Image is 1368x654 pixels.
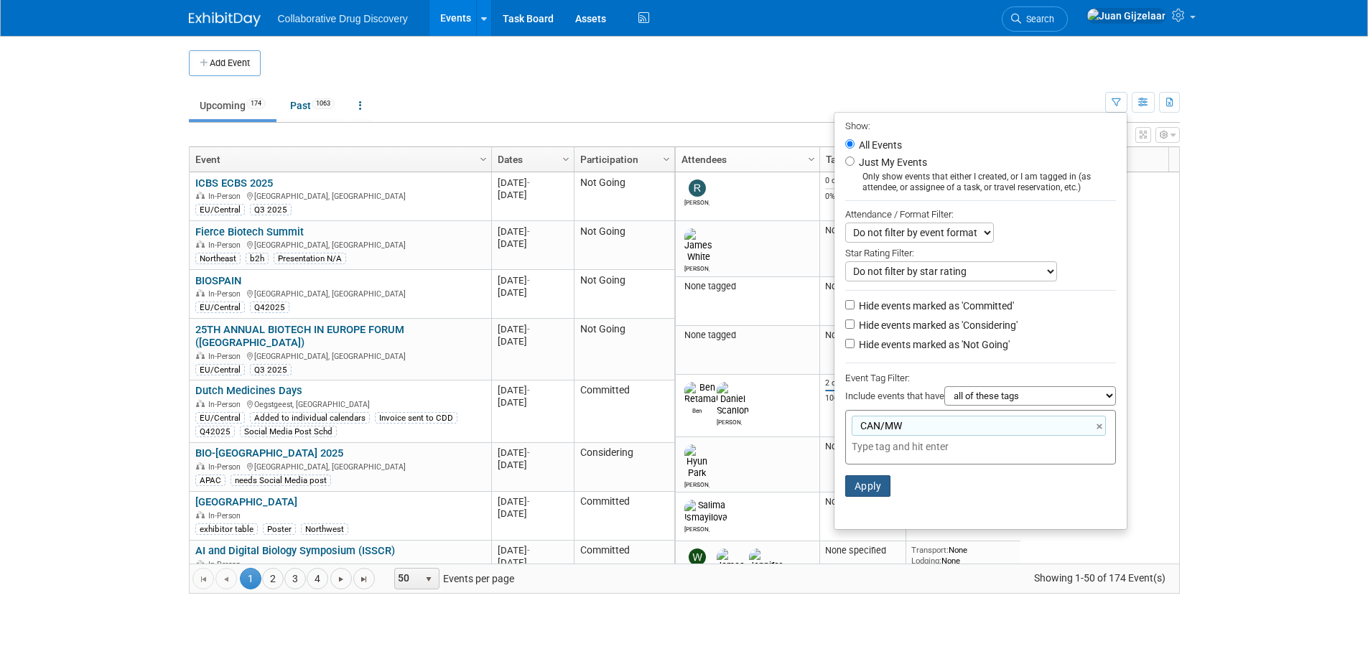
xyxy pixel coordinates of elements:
[195,190,485,202] div: [GEOGRAPHIC_DATA], [GEOGRAPHIC_DATA]
[208,400,245,409] span: In-Person
[189,50,261,76] button: Add Event
[684,523,709,533] div: Salima Ismayilova
[825,176,900,186] div: 0 of 1 Complete
[195,384,302,397] a: Dutch Medicines Days
[717,382,749,416] img: Daniel Scanlon
[845,386,1116,410] div: Include events that have
[852,439,1053,454] input: Type tag and hit enter
[353,568,375,589] a: Go to the last page
[246,253,269,264] div: b2h
[527,324,530,335] span: -
[215,568,237,589] a: Go to the previous page
[1097,419,1106,435] a: ×
[845,475,891,497] button: Apply
[279,92,345,119] a: Past1063
[498,447,567,459] div: [DATE]
[195,364,245,375] div: EU/Central
[208,192,245,201] span: In-Person
[574,221,674,270] td: Not Going
[195,274,241,287] a: BIOSPAIN
[689,548,706,566] img: William Wright
[574,319,674,380] td: Not Going
[195,302,245,313] div: EU/Central
[330,568,352,589] a: Go to the next page
[527,275,530,286] span: -
[195,447,343,459] a: BIO‑[GEOGRAPHIC_DATA] 2025
[195,460,485,472] div: [GEOGRAPHIC_DATA], [GEOGRAPHIC_DATA]
[681,147,810,172] a: Attendees
[335,574,347,585] span: Go to the next page
[358,574,370,585] span: Go to the last page
[376,568,529,589] span: Events per page
[574,172,674,221] td: Not Going
[574,270,674,319] td: Not Going
[263,523,296,535] div: Poster
[856,155,927,169] label: Just My Events
[208,289,245,299] span: In-Person
[195,475,225,486] div: APAC
[825,192,900,202] div: 0%
[684,228,712,263] img: James White
[195,147,482,172] a: Event
[195,495,297,508] a: [GEOGRAPHIC_DATA]
[684,197,709,206] div: Renate Baker
[196,289,205,296] img: In-Person Event
[475,147,491,169] a: Column Settings
[423,574,434,585] span: select
[826,147,896,172] a: Tasks
[195,177,273,190] a: ICBS ECBS 2025
[196,511,205,518] img: In-Person Event
[189,92,276,119] a: Upcoming174
[208,560,245,569] span: In-Person
[574,492,674,541] td: Committed
[278,13,408,24] span: Collaborative Drug Discovery
[911,556,941,566] span: Lodging:
[661,154,672,165] span: Column Settings
[527,385,530,396] span: -
[478,154,489,165] span: Column Settings
[498,225,567,238] div: [DATE]
[1020,568,1178,588] span: Showing 1-50 of 174 Event(s)
[240,426,337,437] div: Social Media Post Schd
[527,447,530,458] span: -
[498,147,564,172] a: Dates
[246,98,266,109] span: 174
[825,496,900,508] div: None specified
[684,500,727,523] img: Salima Ismayilova
[498,556,567,569] div: [DATE]
[845,243,1116,261] div: Star Rating Filter:
[804,147,819,169] a: Column Settings
[825,378,900,388] div: 2 of 2 Complete
[684,382,718,405] img: Ben Retamal
[498,508,567,520] div: [DATE]
[845,116,1116,134] div: Show:
[195,412,245,424] div: EU/Central
[825,225,900,236] div: None specified
[498,335,567,347] div: [DATE]
[195,350,485,362] div: [GEOGRAPHIC_DATA], [GEOGRAPHIC_DATA]
[749,548,782,583] img: Jennifer Drake
[681,281,814,292] div: None tagged
[717,416,742,426] div: Daniel Scanlon
[195,544,395,557] a: AI and Digital Biology Symposium (ISSCR)
[498,544,567,556] div: [DATE]
[312,98,335,109] span: 1063
[681,330,814,341] div: None tagged
[1087,8,1166,24] img: Juan Gijzelaar
[856,318,1018,332] label: Hide events marked as 'Considering'
[689,179,706,197] img: Renate Baker
[1002,6,1068,32] a: Search
[284,568,306,589] a: 3
[498,323,567,335] div: [DATE]
[684,479,709,488] div: Hyun Park
[197,574,209,585] span: Go to the first page
[498,177,567,189] div: [DATE]
[208,462,245,472] span: In-Person
[717,548,745,583] img: James White
[574,380,674,443] td: Committed
[262,568,284,589] a: 2
[498,495,567,508] div: [DATE]
[195,523,258,535] div: exhibitor table
[307,568,328,589] a: 4
[220,574,232,585] span: Go to the previous page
